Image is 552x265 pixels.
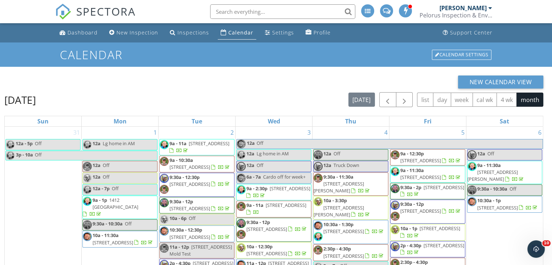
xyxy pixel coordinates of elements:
a: Saturday [498,116,511,126]
a: Support Center [440,26,495,40]
span: Off [334,150,340,157]
a: Calendar Settings [431,49,492,61]
span: 9:30a - 12p [169,198,193,205]
img: mike_reid_headshot.jpg [6,151,15,160]
a: 9a - 11a [STREET_ADDRESS] [169,140,229,154]
span: [STREET_ADDRESS] [400,157,441,164]
a: 9:30a - 11:30a [STREET_ADDRESS][PERSON_NAME] [314,174,371,194]
span: 12a [323,150,331,157]
div: Settings [272,29,294,36]
a: 10a - 11:30a [STREET_ADDRESS] [93,232,154,245]
a: 9:30a - 12p [STREET_ADDRESS] [400,201,462,214]
a: Go to September 2, 2025 [229,127,235,138]
a: Monday [112,116,128,126]
img: erik_braunstein_headshot.jpg [237,202,246,211]
span: [STREET_ADDRESS] [323,253,364,259]
span: 9a - 10:30a [169,157,193,163]
span: [STREET_ADDRESS][PERSON_NAME] [467,169,518,182]
img: mike_reid_headshot.jpg [83,197,92,206]
a: Tuesday [190,116,204,126]
span: 10a - 12:30p [246,243,273,250]
span: 12a [323,162,331,168]
span: 10a - 3:30p [323,197,347,204]
img: charlie_headshot.jpg [314,162,323,171]
a: 2p - 4:30p [STREET_ADDRESS] [390,241,465,257]
a: 10:30a - 1:30p [STREET_ADDRESS] [313,220,388,244]
span: Off [112,185,119,192]
a: 2:30p - 4:30p [STREET_ADDRESS] [323,245,385,259]
a: 10:30a - 1p [STREET_ADDRESS] [467,196,542,212]
span: 9:30a - 12p [400,201,424,207]
span: [STREET_ADDRESS][PERSON_NAME] [314,204,364,218]
img: bsig_photo_2.png [237,139,246,148]
a: 10a - 3:30p [STREET_ADDRESS][PERSON_NAME] [313,196,388,220]
button: [DATE] [348,93,375,107]
a: 9:30a - 12p [STREET_ADDRESS] [159,197,234,213]
span: 9a - 11a [246,202,263,208]
span: Off [487,150,494,157]
span: 10:30a - 12:30p [169,227,202,233]
a: Thursday [344,116,358,126]
span: 10 [542,240,551,246]
span: Off [35,140,42,147]
div: Inspections [177,29,209,36]
button: day [433,93,451,107]
div: [PERSON_NAME] [439,4,487,12]
iframe: Intercom live chat [527,240,545,258]
img: erik_braunstein_headshot.jpg [83,162,92,171]
div: Calendar Settings [432,50,491,60]
span: 12a - 5p [16,140,33,147]
img: adam_g_headshot.jpg [83,220,92,229]
span: 12a [246,150,254,157]
a: 9a - 11:30a [STREET_ADDRESS][PERSON_NAME] [467,161,542,184]
a: 9a - 11:30a [STREET_ADDRESS] [390,166,465,182]
button: New Calendar View [458,76,544,89]
span: [STREET_ADDRESS] Mold Test [169,244,232,257]
span: Lg home in AM [257,150,289,157]
a: 9:30a - 12:30p [STREET_ADDRESS] [159,173,234,197]
span: 1412 [GEOGRAPHIC_DATA] [93,197,138,210]
span: 9a - 11:30a [477,162,501,168]
span: 9a - 1p [93,197,107,203]
img: bsig_photo_2.png [160,227,169,236]
span: SPECTORA [76,4,136,19]
span: 9:30a - 2p [400,184,421,191]
a: 9a - 2:30p [STREET_ADDRESS] [236,184,311,200]
img: erik_braunstein_headshot.jpg [314,245,323,254]
div: Calendar [228,29,253,36]
span: [STREET_ADDRESS] [424,184,464,191]
div: Dashboard [68,29,98,36]
a: Go to September 6, 2025 [537,127,543,138]
span: 2p - 4:30p [400,242,421,249]
img: mike_reid_headshot.jpg [391,167,400,176]
img: jack_headshot.jpg [391,225,400,234]
span: 12a [93,162,101,168]
a: 2p - 4:30p [STREET_ADDRESS] [400,242,464,256]
img: mike_reid_headshot.jpg [237,185,246,194]
img: jack_headshot.jpg [160,215,169,224]
button: week [451,93,473,107]
button: list [417,93,433,107]
img: mike_reid_headshot.jpg [160,140,169,149]
img: charlie_headshot.jpg [391,201,400,210]
input: Search everything... [210,4,355,19]
a: 9:30a - 12:30p [STREET_ADDRESS] [169,174,231,187]
a: 10a - 12:30p [STREET_ADDRESS] [236,242,311,258]
span: [STREET_ADDRESS] [189,140,229,147]
span: 9:30a - 10:30a [93,220,123,227]
span: 9:30a - 12:30p [169,174,200,180]
a: Go to August 31, 2025 [72,127,81,138]
a: Calendar [218,26,256,40]
img: bsig_photo_2.png [314,221,323,230]
img: bsig_photo_2.png [237,174,246,183]
a: 10a - 1p [STREET_ADDRESS] [390,224,465,240]
img: adam_g_headshot.jpg [391,184,400,193]
span: 12a [246,139,255,148]
button: Next month [396,92,413,107]
a: 9a - 10:30a [STREET_ADDRESS] [159,156,234,172]
span: Off [125,220,132,227]
span: 10a - 1p [400,225,417,232]
img: erik_braunstein_headshot.jpg [160,185,169,194]
span: [STREET_ADDRESS] [169,181,210,187]
span: Truck Down [334,162,359,168]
